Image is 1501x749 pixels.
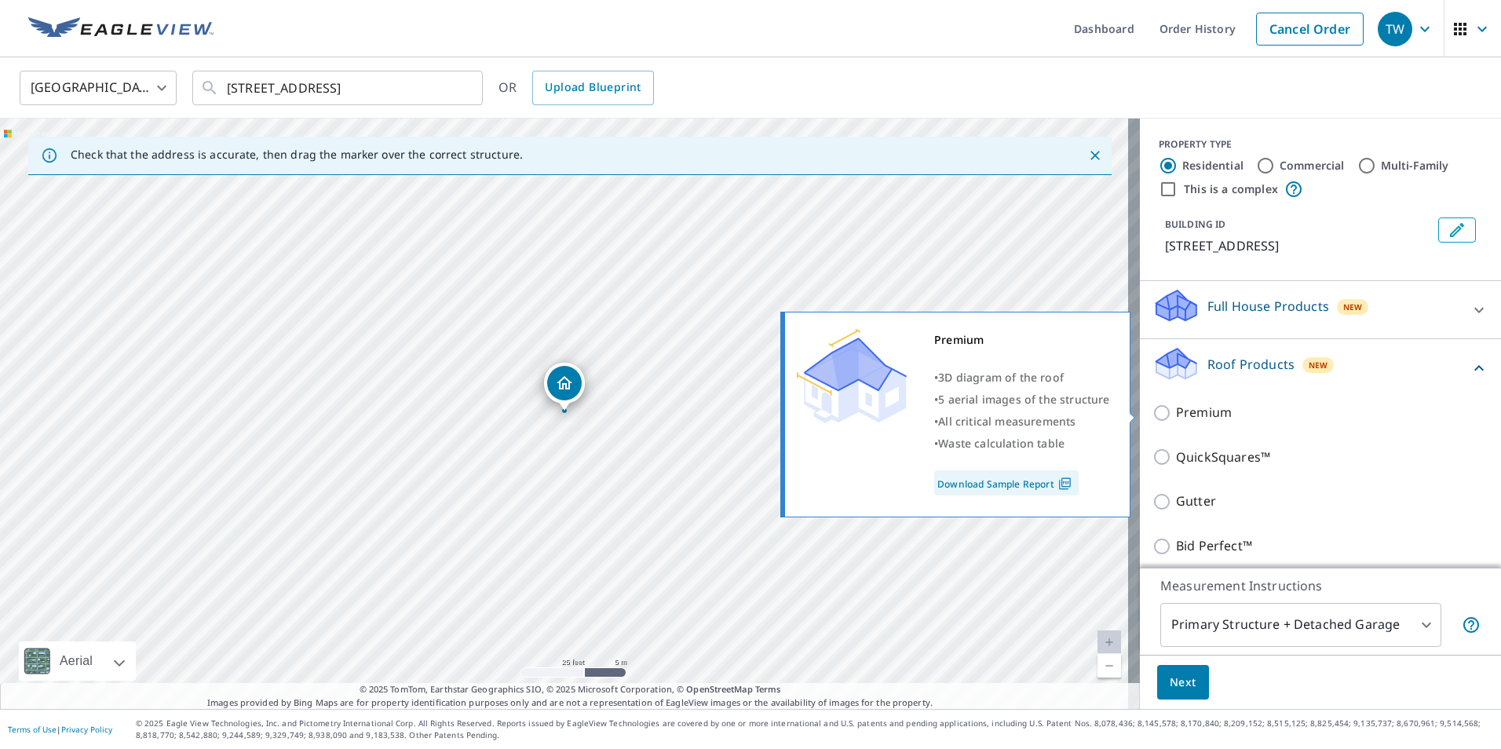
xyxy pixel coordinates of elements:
[1054,477,1076,491] img: Pdf Icon
[499,71,654,105] div: OR
[1165,236,1432,255] p: [STREET_ADDRESS]
[1182,158,1244,174] label: Residential
[28,17,214,41] img: EV Logo
[1097,654,1121,678] a: Current Level 20, Zoom Out
[1280,158,1345,174] label: Commercial
[934,411,1110,433] div: •
[934,470,1079,495] a: Download Sample Report
[1256,13,1364,46] a: Cancel Order
[938,414,1076,429] span: All critical measurements
[20,66,177,110] div: [GEOGRAPHIC_DATA]
[1152,287,1488,332] div: Full House ProductsNew
[755,683,781,695] a: Terms
[1207,297,1329,316] p: Full House Products
[1378,12,1412,46] div: TW
[1097,630,1121,654] a: Current Level 20, Zoom In Disabled
[1309,359,1328,371] span: New
[55,641,97,681] div: Aerial
[1152,345,1488,390] div: Roof ProductsNew
[532,71,653,105] a: Upload Blueprint
[19,641,136,681] div: Aerial
[61,724,112,735] a: Privacy Policy
[1085,145,1105,166] button: Close
[797,329,907,423] img: Premium
[8,724,57,735] a: Terms of Use
[545,78,641,97] span: Upload Blueprint
[71,148,523,162] p: Check that the address is accurate, then drag the marker over the correct structure.
[1176,536,1252,556] p: Bid Perfect™
[1170,673,1196,692] span: Next
[544,363,585,411] div: Dropped pin, building 1, Residential property, 2501 21 ST NANTON AB T0L1R0
[227,66,451,110] input: Search by address or latitude-longitude
[360,683,781,696] span: © 2025 TomTom, Earthstar Geographics SIO, © 2025 Microsoft Corporation, ©
[1184,181,1278,197] label: This is a complex
[1160,603,1441,647] div: Primary Structure + Detached Garage
[1176,448,1270,467] p: QuickSquares™
[1157,665,1209,700] button: Next
[934,433,1110,455] div: •
[938,370,1064,385] span: 3D diagram of the roof
[934,389,1110,411] div: •
[1176,403,1232,422] p: Premium
[1343,301,1363,313] span: New
[934,329,1110,351] div: Premium
[1160,576,1481,595] p: Measurement Instructions
[1176,491,1216,511] p: Gutter
[938,436,1065,451] span: Waste calculation table
[8,725,112,734] p: |
[1165,217,1225,231] p: BUILDING ID
[938,392,1109,407] span: 5 aerial images of the structure
[1381,158,1449,174] label: Multi-Family
[1438,217,1476,243] button: Edit building 1
[686,683,752,695] a: OpenStreetMap
[934,367,1110,389] div: •
[1462,616,1481,634] span: Your report will include the primary structure and a detached garage if one exists.
[1159,137,1482,152] div: PROPERTY TYPE
[1207,355,1295,374] p: Roof Products
[136,718,1493,741] p: © 2025 Eagle View Technologies, Inc. and Pictometry International Corp. All Rights Reserved. Repo...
